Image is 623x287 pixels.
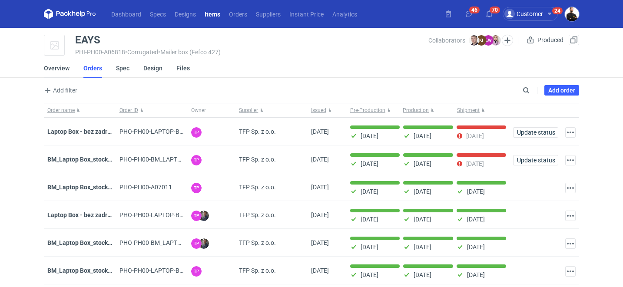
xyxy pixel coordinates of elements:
[565,183,576,193] button: Actions
[191,266,202,277] figcaption: TP
[467,216,485,223] p: [DATE]
[235,145,308,173] div: TFP Sp. z o.o.
[414,188,431,195] p: [DATE]
[502,35,513,46] button: Edit collaborators
[125,49,158,56] span: • Corrugated
[476,35,487,46] figcaption: KI
[414,160,431,167] p: [DATE]
[467,271,485,278] p: [DATE]
[466,132,484,139] p: [DATE]
[119,239,231,246] span: PHO-PH00-BM_LAPTOP-BOX_STOCK_03
[235,201,308,229] div: TFP Sp. z o.o.
[414,244,431,251] p: [DATE]
[235,173,308,201] div: TFP Sp. z o.o.
[44,9,96,19] svg: Packhelp Pro
[199,238,209,249] img: Maciej Sobola
[47,211,142,218] a: Laptop Box - bez zadruku - stock 2
[119,184,172,191] span: PHO-PH00-A07011
[361,132,378,139] p: [DATE]
[414,216,431,223] p: [DATE]
[544,85,579,96] a: Add order
[347,103,401,117] button: Pre-Production
[47,239,117,246] a: BM_Laptop Box_stock_03
[285,9,328,19] a: Instant Price
[466,160,484,167] p: [DATE]
[428,37,465,44] span: Collaborators
[467,244,485,251] p: [DATE]
[565,155,576,165] button: Actions
[191,183,202,193] figcaption: TP
[119,267,219,274] span: PHO-PH00-LAPTOP-BOX_STOCK_02
[252,9,285,19] a: Suppliers
[47,184,117,191] a: BM_Laptop Box_stock_04
[47,156,117,163] a: BM_Laptop Box_stock_05
[116,59,129,78] a: Spec
[565,7,579,21] img: Adam Fabirkiewicz
[311,184,329,191] span: 17/07/2025
[361,216,378,223] p: [DATE]
[569,35,579,45] button: Duplicate Item
[401,103,455,117] button: Production
[191,155,202,165] figcaption: TP
[75,49,428,56] div: PHI-PH00-A06818
[191,211,202,221] figcaption: TP
[311,128,329,135] span: 04/09/2025
[504,9,543,19] div: Customer
[565,211,576,221] button: Actions
[47,128,142,135] strong: Laptop Box - bez zadruku - stock 3
[235,257,308,284] div: TFP Sp. z o.o.
[565,238,576,249] button: Actions
[490,35,501,46] img: Klaudia Wiśniewska
[176,59,190,78] a: Files
[483,35,494,46] figcaption: EW
[457,107,480,114] span: Shipment
[235,229,308,257] div: TFP Sp. z o.o.
[107,9,146,19] a: Dashboard
[235,118,308,145] div: TFP Sp. z o.o.
[513,155,558,165] button: Update status
[513,127,558,138] button: Update status
[47,267,117,274] a: BM_Laptop Box_stock_02
[361,244,378,251] p: [DATE]
[199,211,209,221] img: Maciej Sobola
[554,8,560,14] div: 24
[403,107,429,114] span: Production
[83,59,102,78] a: Orders
[361,188,378,195] p: [DATE]
[469,35,479,46] img: Maciej Sikora
[328,9,361,19] a: Analytics
[239,238,276,247] span: TFP Sp. z o.o.
[239,211,276,219] span: TFP Sp. z o.o.
[361,160,378,167] p: [DATE]
[350,107,385,114] span: Pre-Production
[239,155,276,164] span: TFP Sp. z o.o.
[143,59,162,78] a: Design
[225,9,252,19] a: Orders
[239,127,276,136] span: TFP Sp. z o.o.
[43,85,77,96] span: Add filter
[308,103,347,117] button: Issued
[517,157,554,163] span: Update status
[191,127,202,138] figcaption: TP
[116,103,188,117] button: Order ID
[503,7,565,21] button: Customer24
[191,107,206,114] span: Owner
[239,266,276,275] span: TFP Sp. z o.o.
[191,238,202,249] figcaption: TP
[311,156,329,163] span: 04/09/2025
[565,266,576,277] button: Actions
[414,132,431,139] p: [DATE]
[239,107,258,114] span: Supplier
[158,49,221,56] span: • Mailer box (Fefco 427)
[521,85,549,96] input: Search
[311,239,329,246] span: 03/06/2025
[42,85,78,96] button: Add filter
[47,107,75,114] span: Order name
[119,107,138,114] span: Order ID
[361,271,378,278] p: [DATE]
